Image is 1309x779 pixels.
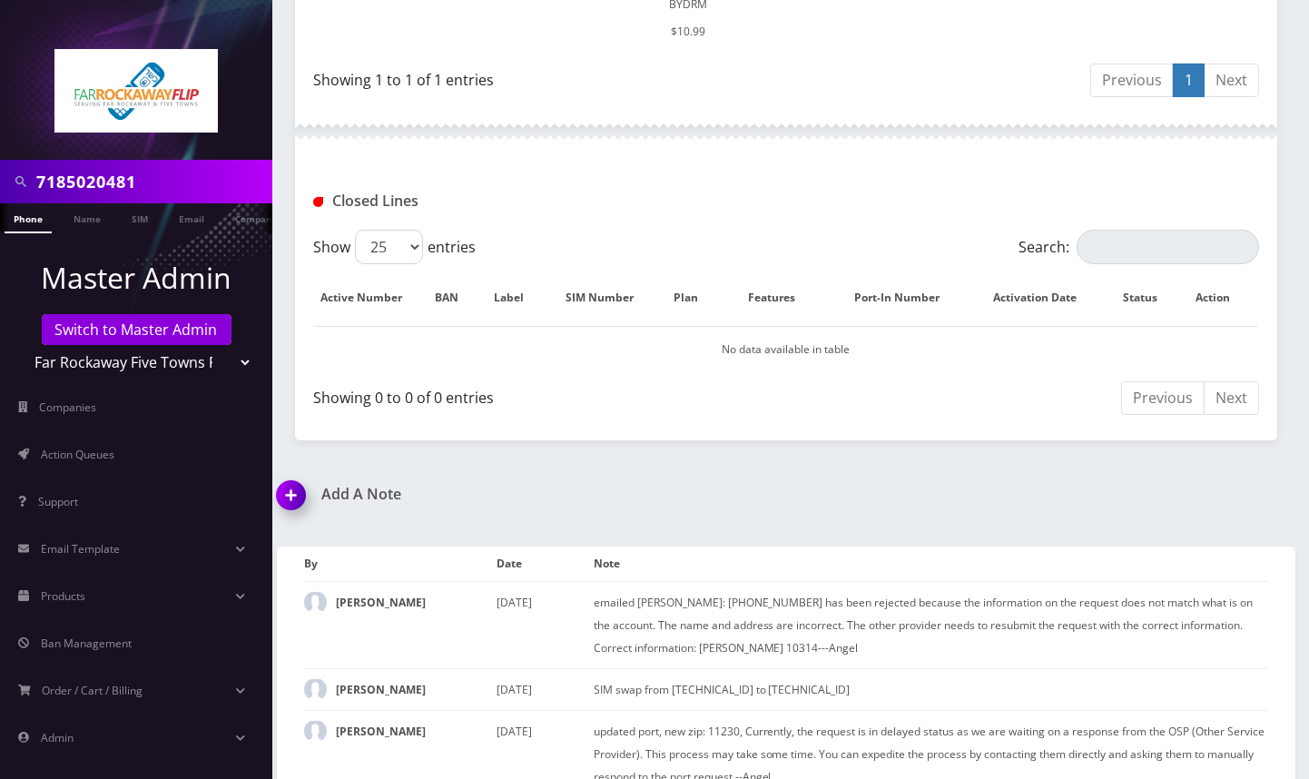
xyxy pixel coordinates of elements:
[838,271,975,324] th: Port-In Number: activate to sort column ascending
[313,380,773,409] div: Showing 0 to 0 of 0 entries
[497,668,593,710] td: [DATE]
[123,203,157,232] a: SIM
[315,326,1257,372] td: No data available in table
[977,271,1113,324] th: Activation Date: activate to sort column ascending
[594,668,1268,710] td: SIM swap from [TECHNICAL_ID] to [TECHNICAL_ID]
[1077,230,1259,264] input: Search:
[1019,230,1259,264] label: Search:
[1090,64,1174,97] a: Previous
[43,683,143,698] span: Order / Cart / Billing
[40,399,97,415] span: Companies
[38,494,78,509] span: Support
[594,581,1268,668] td: emailed [PERSON_NAME]: [PHONE_NUMBER] has been rejected because the information on the request do...
[355,230,423,264] select: Showentries
[170,203,213,232] a: Email
[667,271,723,324] th: Plan: activate to sort column ascending
[313,192,610,210] h1: Closed Lines
[226,203,287,232] a: Company
[41,588,85,604] span: Products
[1173,64,1205,97] a: 1
[725,271,836,324] th: Features: activate to sort column ascending
[594,547,1268,581] th: Note
[313,62,773,91] div: Showing 1 to 1 of 1 entries
[497,547,593,581] th: Date
[313,197,323,207] img: Closed Lines
[41,541,120,557] span: Email Template
[1204,381,1259,415] a: Next
[428,271,484,324] th: BAN: activate to sort column ascending
[41,636,132,651] span: Ban Management
[304,547,497,581] th: By
[486,271,549,324] th: Label: activate to sort column ascending
[36,164,268,199] input: Search in Company
[336,724,426,739] strong: [PERSON_NAME]
[64,203,110,232] a: Name
[497,581,593,668] td: [DATE]
[1121,381,1205,415] a: Previous
[54,49,218,133] img: Far Rockaway Five Towns Flip
[41,447,114,462] span: Action Queues
[336,682,426,697] strong: [PERSON_NAME]
[315,271,426,324] th: Active Number: activate to sort column descending
[1204,64,1259,97] a: Next
[42,314,231,345] a: Switch to Master Admin
[5,203,52,233] a: Phone
[277,486,773,503] a: Add A Note
[1186,271,1257,324] th: Action : activate to sort column ascending
[313,230,476,264] label: Show entries
[551,271,665,324] th: SIM Number: activate to sort column ascending
[41,730,74,745] span: Admin
[336,595,426,610] strong: [PERSON_NAME]
[1114,271,1185,324] th: Status: activate to sort column ascending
